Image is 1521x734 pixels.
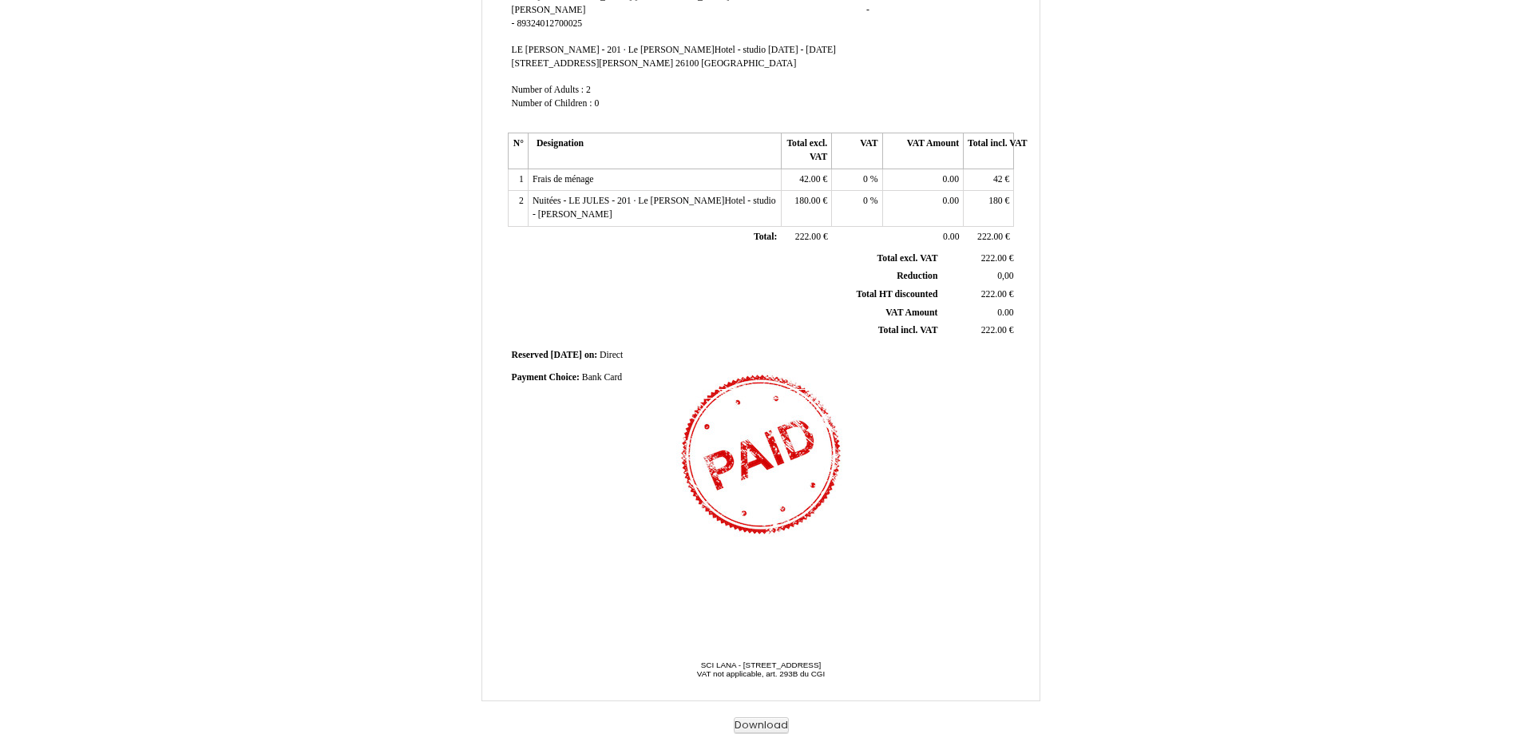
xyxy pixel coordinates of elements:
[594,98,599,109] span: 0
[878,325,938,335] span: Total incl. VAT
[754,232,777,242] span: Total:
[794,196,820,206] span: 180.00
[512,372,580,383] span: Payment Choice:
[832,169,882,191] td: %
[781,169,831,191] td: €
[512,45,766,55] span: LE [PERSON_NAME] - 201 · Le [PERSON_NAME]Hotel - studio
[988,196,1003,206] span: 180
[943,196,959,206] span: 0.00
[964,191,1014,226] td: €
[832,191,882,226] td: %
[877,253,938,264] span: Total excl. VAT
[586,85,591,95] span: 2
[512,18,515,29] span: -
[600,350,623,360] span: Direct
[512,85,584,95] span: Number of Adults :
[582,372,622,383] span: Bank Card
[993,174,1003,184] span: 42
[964,133,1014,169] th: Total incl. VAT
[512,5,586,15] span: [PERSON_NAME]
[964,169,1014,191] td: €
[701,661,821,669] span: SCI LANA - [STREET_ADDRESS]
[517,18,582,29] span: 89324012700025
[981,253,1007,264] span: 222.00
[856,289,937,300] span: Total HT discounted
[997,271,1013,281] span: 0,00
[863,196,868,206] span: 0
[897,271,937,281] span: Reduction
[512,98,592,109] span: Number of Children :
[533,174,594,184] span: Frais de ménage
[781,133,831,169] th: Total excl. VAT
[675,58,699,69] span: 26100
[512,58,674,69] span: [STREET_ADDRESS][PERSON_NAME]
[866,5,869,15] span: -
[508,133,528,169] th: N°
[533,196,776,220] span: Nuitées - LE JULES - 201 · Le [PERSON_NAME]Hotel - studio - [PERSON_NAME]
[701,58,796,69] span: [GEOGRAPHIC_DATA]
[943,232,959,242] span: 0.00
[734,717,789,734] button: Download
[508,191,528,226] td: 2
[551,350,582,360] span: [DATE]
[528,133,781,169] th: Designation
[512,350,549,360] span: Reserved
[508,169,528,191] td: 1
[863,174,868,184] span: 0
[981,289,1007,300] span: 222.00
[882,133,963,169] th: VAT Amount
[997,307,1013,318] span: 0.00
[981,325,1007,335] span: 222.00
[964,226,1014,248] td: €
[781,226,831,248] td: €
[795,232,821,242] span: 222.00
[941,322,1016,340] td: €
[941,250,1016,268] td: €
[697,669,825,678] span: VAT not applicable, art. 293B du CGI
[943,174,959,184] span: 0.00
[941,286,1016,304] td: €
[977,232,1003,242] span: 222.00
[832,133,882,169] th: VAT
[799,174,820,184] span: 42.00
[885,307,937,318] span: VAT Amount
[584,350,597,360] span: on:
[768,45,836,55] span: [DATE] - [DATE]
[781,191,831,226] td: €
